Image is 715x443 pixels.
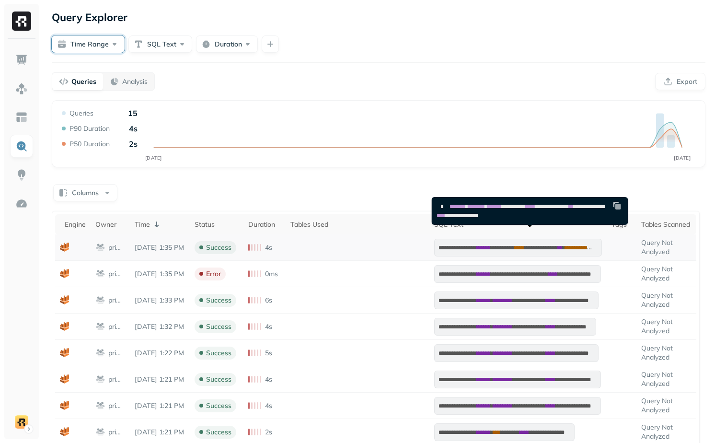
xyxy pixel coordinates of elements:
[206,296,231,305] p: success
[135,349,185,358] p: Aug 23, 2025 1:22 PM
[95,243,105,252] img: workgroup
[15,111,28,124] img: Asset Explorer
[129,139,138,149] p: 2s
[206,349,231,358] p: success
[655,73,705,90] button: Export
[641,317,692,336] p: Query Not Analyzed
[265,349,272,358] p: 5s
[265,296,272,305] p: 6s
[12,12,31,31] img: Ryft
[641,370,692,388] p: Query Not Analyzed
[206,375,231,384] p: success
[69,140,110,149] p: P50 Duration
[290,220,425,229] div: Tables Used
[53,184,117,201] button: Columns
[108,349,125,358] p: primary
[108,375,125,384] p: primary
[206,269,221,279] p: error
[206,322,231,331] p: success
[265,269,278,279] p: 0ms
[135,243,185,252] p: Aug 23, 2025 1:35 PM
[641,238,692,256] p: Query Not Analyzed
[145,155,162,161] tspan: [DATE]
[95,322,105,331] img: workgroup
[135,375,185,384] p: Aug 23, 2025 1:21 PM
[52,9,127,26] p: Query Explorer
[206,401,231,410] p: success
[265,243,272,252] p: 4s
[15,140,28,152] img: Query Explorer
[108,243,125,252] p: primary
[265,428,272,437] p: 2s
[195,220,238,229] div: Status
[71,77,96,86] p: Queries
[641,396,692,415] p: Query Not Analyzed
[196,35,258,53] button: Duration
[52,35,125,53] button: Time Range
[15,415,28,429] img: demo
[135,219,185,230] div: Time
[674,155,691,161] tspan: [DATE]
[135,269,185,279] p: Aug 23, 2025 1:35 PM
[95,269,105,279] img: workgroup
[129,124,138,133] p: 4s
[95,374,105,384] img: workgroup
[65,220,86,229] div: Engine
[69,109,93,118] p: Queries
[15,54,28,66] img: Dashboard
[128,108,138,118] p: 15
[15,198,28,210] img: Optimization
[108,269,125,279] p: primary
[95,427,105,437] img: workgroup
[122,77,148,86] p: Analysis
[265,375,272,384] p: 4s
[248,220,281,229] div: Duration
[95,401,105,410] img: workgroup
[641,291,692,309] p: Query Not Analyzed
[108,428,125,437] p: primary
[69,124,110,133] p: P90 Duration
[95,295,105,305] img: workgroup
[265,401,272,410] p: 4s
[641,423,692,441] p: Query Not Analyzed
[108,322,125,331] p: primary
[135,401,185,410] p: Aug 23, 2025 1:21 PM
[15,169,28,181] img: Insights
[15,82,28,95] img: Assets
[135,428,185,437] p: Aug 23, 2025 1:21 PM
[206,428,231,437] p: success
[641,344,692,362] p: Query Not Analyzed
[135,296,185,305] p: Aug 23, 2025 1:33 PM
[108,401,125,410] p: primary
[108,296,125,305] p: primary
[135,322,185,331] p: Aug 23, 2025 1:32 PM
[95,348,105,358] img: workgroup
[641,220,692,229] div: Tables Scanned
[641,265,692,283] p: Query Not Analyzed
[265,322,272,331] p: 4s
[128,35,192,53] button: SQL Text
[95,220,125,229] div: Owner
[206,243,231,252] p: success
